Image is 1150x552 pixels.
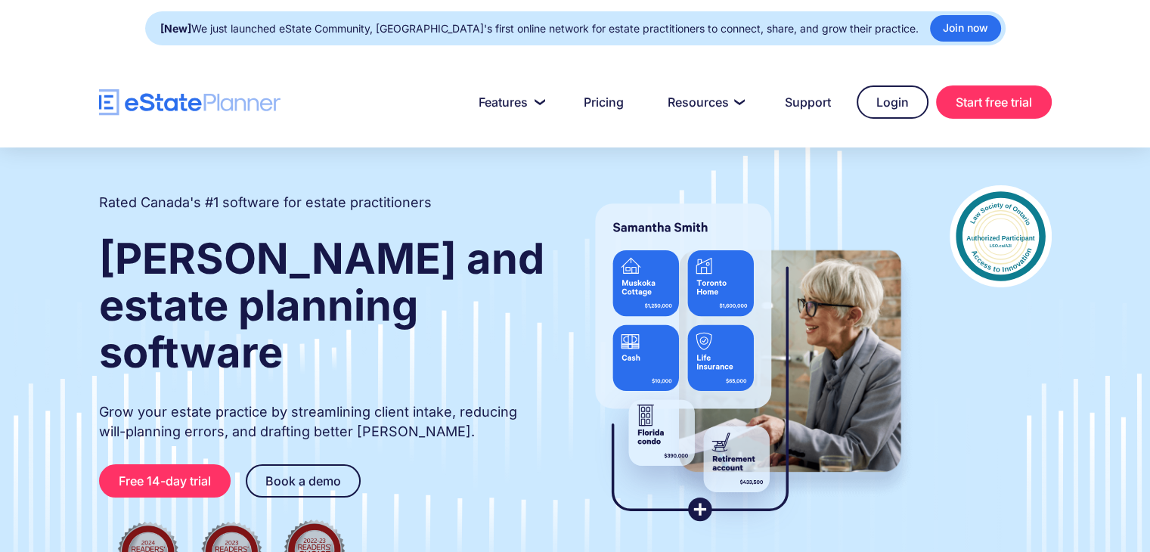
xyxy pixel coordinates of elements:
[767,87,849,117] a: Support
[936,85,1052,119] a: Start free trial
[460,87,558,117] a: Features
[246,464,361,498] a: Book a demo
[99,89,281,116] a: home
[857,85,928,119] a: Login
[577,185,919,541] img: estate planner showing wills to their clients, using eState Planner, a leading estate planning so...
[99,193,432,212] h2: Rated Canada's #1 software for estate practitioners
[99,464,231,498] a: Free 14-day trial
[99,402,547,442] p: Grow your estate practice by streamlining client intake, reducing will-planning errors, and draft...
[930,15,1001,42] a: Join now
[649,87,759,117] a: Resources
[160,22,191,35] strong: [New]
[99,233,544,378] strong: [PERSON_NAME] and estate planning software
[160,18,919,39] div: We just launched eState Community, [GEOGRAPHIC_DATA]'s first online network for estate practition...
[566,87,642,117] a: Pricing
